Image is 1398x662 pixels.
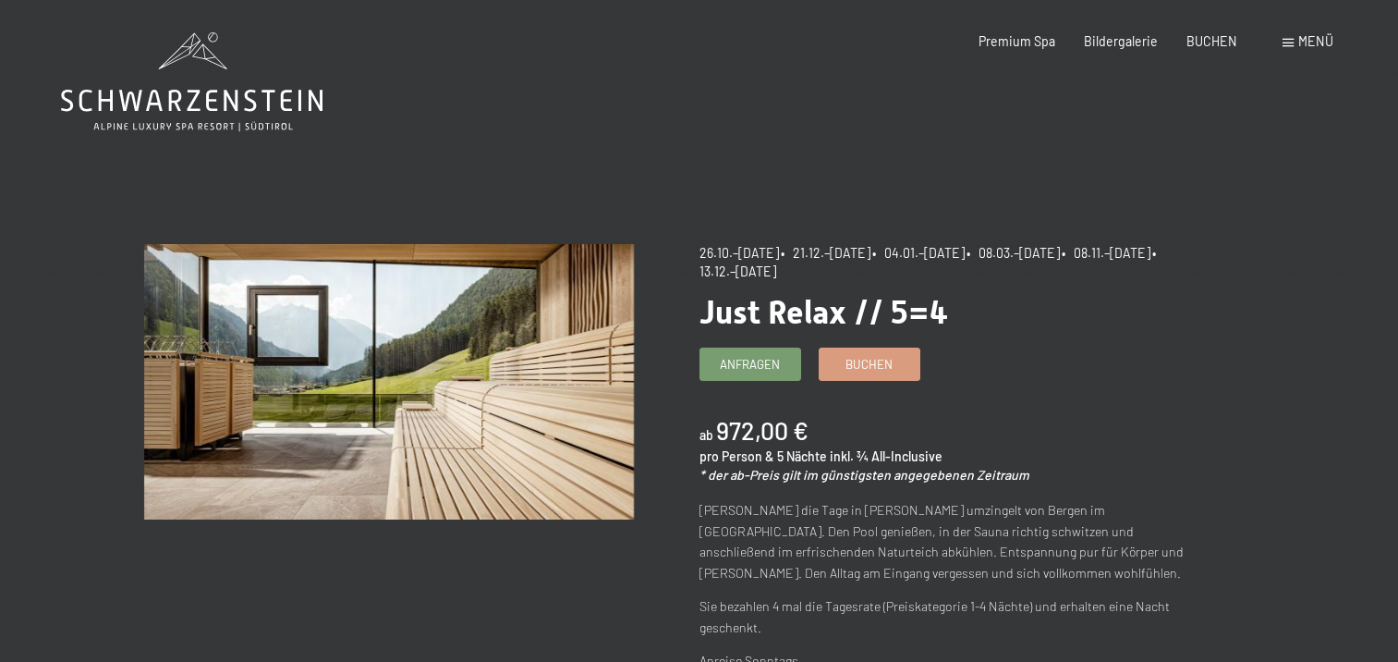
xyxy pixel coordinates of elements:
[1186,33,1237,49] a: BUCHEN
[699,245,779,261] span: 26.10.–[DATE]
[979,33,1055,49] a: Premium Spa
[699,467,1029,483] em: * der ab-Preis gilt im günstigsten angegebenen Zeitraum
[699,596,1189,638] p: Sie bezahlen 4 mal die Tagesrate (Preiskategorie 1-4 Nächte) und erhalten eine Nacht geschenkt.
[872,245,965,261] span: • 04.01.–[DATE]
[699,245,1161,279] span: • 13.12.–[DATE]
[966,245,1060,261] span: • 08.03.–[DATE]
[1298,33,1333,49] span: Menü
[716,415,808,445] b: 972,00 €
[781,245,870,261] span: • 21.12.–[DATE]
[144,244,634,520] img: Just Relax // 5=4
[699,500,1189,583] p: [PERSON_NAME] die Tage in [PERSON_NAME] umzingelt von Bergen im [GEOGRAPHIC_DATA]. Den Pool genie...
[820,349,919,379] a: Buchen
[1062,245,1150,261] span: • 08.11.–[DATE]
[830,448,942,464] span: inkl. ¾ All-Inclusive
[699,448,774,464] span: pro Person &
[845,356,893,373] span: Buchen
[1084,33,1158,49] a: Bildergalerie
[700,349,800,379] a: Anfragen
[720,356,780,373] span: Anfragen
[699,293,948,331] span: Just Relax // 5=4
[699,427,713,443] span: ab
[777,448,827,464] span: 5 Nächte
